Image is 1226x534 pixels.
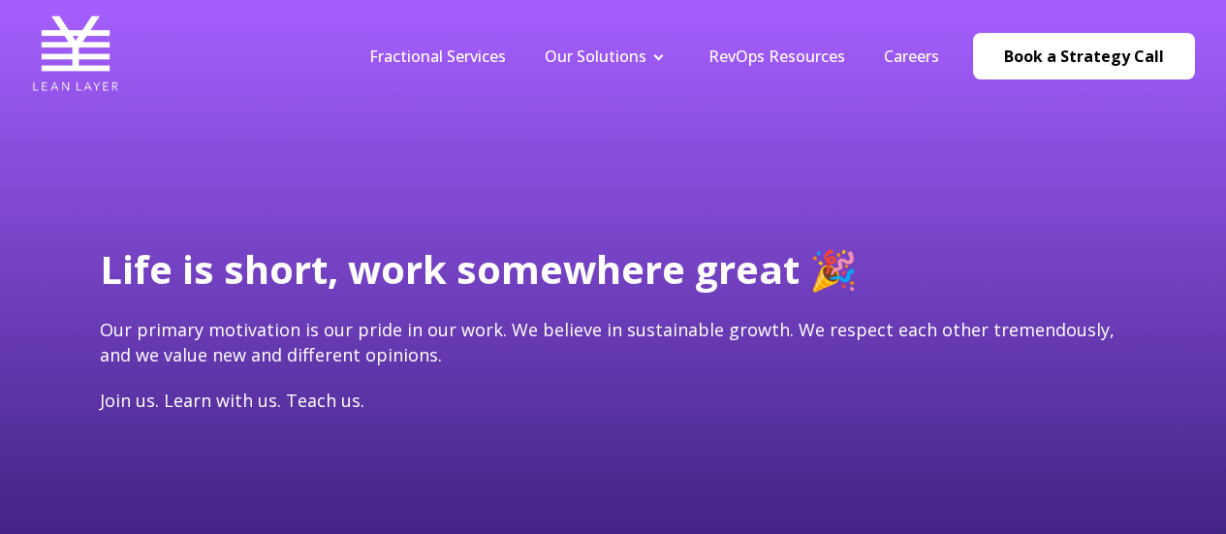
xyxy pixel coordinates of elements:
[100,318,1115,365] span: Our primary motivation is our pride in our work. We believe in sustainable growth. We respect eac...
[973,33,1195,79] a: Book a Strategy Call
[545,46,646,67] a: Our Solutions
[884,46,939,67] a: Careers
[350,46,959,67] div: Navigation Menu
[369,46,506,67] a: Fractional Services
[32,10,119,97] img: Lean Layer Logo
[708,46,845,67] a: RevOps Resources
[100,242,858,296] span: Life is short, work somewhere great 🎉
[100,389,364,412] span: Join us. Learn with us. Teach us.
